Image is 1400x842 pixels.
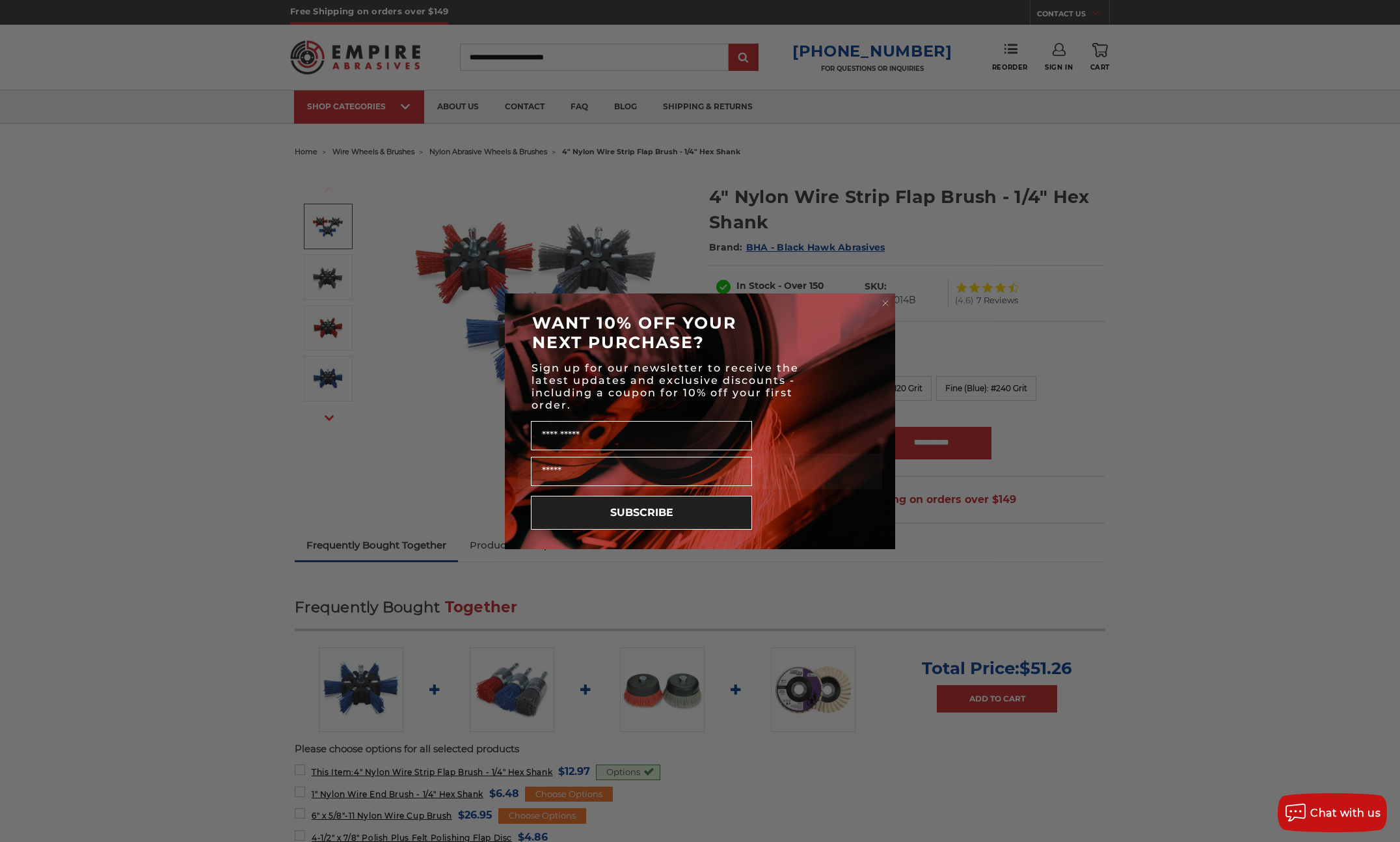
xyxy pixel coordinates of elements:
span: Chat with us [1310,807,1380,819]
button: SUBSCRIBE [531,496,752,530]
button: Chat with us [1278,793,1387,832]
input: Email [531,457,752,486]
button: Close dialog [879,297,892,310]
span: WANT 10% OFF YOUR NEXT PURCHASE? [532,313,736,352]
span: Sign up for our newsletter to receive the latest updates and exclusive discounts - including a co... [532,362,799,411]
